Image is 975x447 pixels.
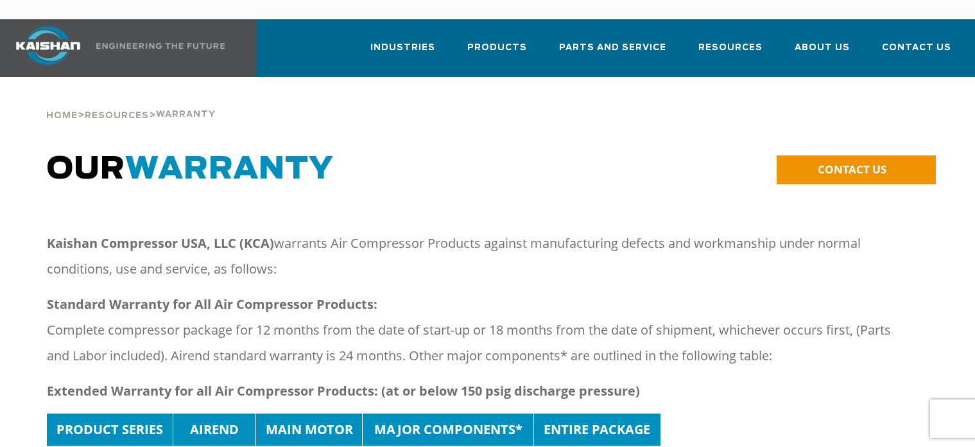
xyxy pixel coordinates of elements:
[47,382,640,399] strong: Extended Warranty for all Air Compressor Products: (at or below 150 psig discharge pressure)
[533,414,660,446] td: ENTIRE PACKAGE
[467,40,527,55] span: Products
[85,112,149,120] span: Resources
[370,31,435,74] a: Industries
[363,414,533,446] td: MAJOR COMPONENTS*
[777,155,936,184] a: CONTACT US
[882,31,951,74] a: Contact Us
[47,234,274,252] strong: Kaishan Compressor USA, LLC (KCA)
[795,40,850,55] span: About Us
[47,154,334,185] span: OUR
[882,40,951,55] span: Contact Us
[795,31,850,74] a: About Us
[47,292,906,369] p: Complete compressor package for 12 months from the date of start-up or 18 months from the date of...
[47,414,173,446] td: PRODUCT SERIES
[96,43,225,49] img: Engineering the future
[256,414,363,446] td: MAIN MOTOR
[125,154,334,185] span: WARRANTY
[156,110,216,119] span: Warranty
[85,109,149,121] a: Resources
[47,231,906,282] p: warrants Air Compressor Products against manufacturing defects and workmanship under normal condi...
[818,162,886,177] span: CONTACT US
[46,112,78,120] span: Home
[559,31,666,74] a: Parts and Service
[467,31,527,74] a: Products
[370,40,435,55] span: Industries
[47,295,377,313] strong: Standard Warranty for All Air Compressor Products:
[46,109,78,121] a: Home
[173,414,256,446] td: AIREND
[698,31,763,74] a: Resources
[46,77,216,126] div: > >
[559,40,666,55] span: Parts and Service
[698,40,763,55] span: Resources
